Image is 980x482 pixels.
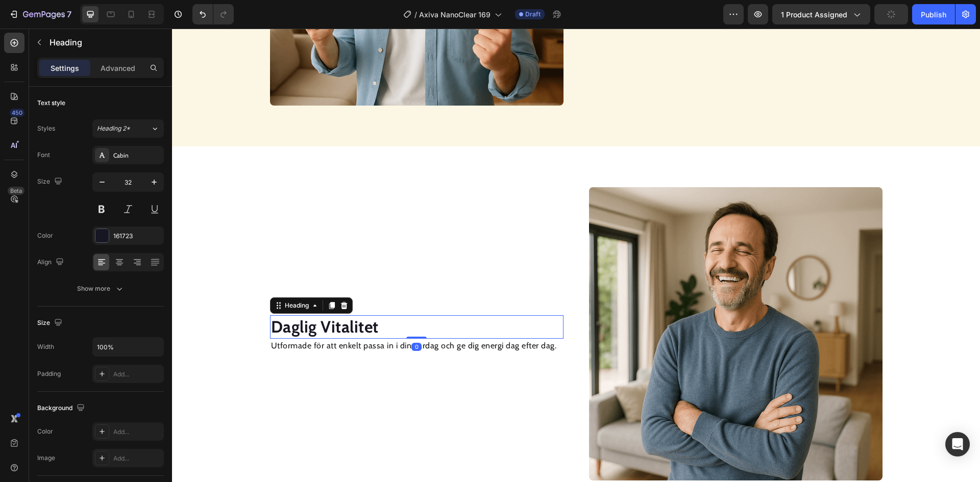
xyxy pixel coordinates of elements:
[37,231,53,240] div: Color
[37,369,61,378] div: Padding
[912,4,955,24] button: Publish
[113,427,161,437] div: Add...
[37,342,54,351] div: Width
[37,256,66,269] div: Align
[945,432,970,456] div: Open Intercom Messenger
[113,232,161,241] div: 161723
[37,427,53,436] div: Color
[8,187,24,195] div: Beta
[772,4,870,24] button: 1 product assigned
[37,124,55,133] div: Styles
[192,4,234,24] div: Undo/Redo
[10,109,24,117] div: 450
[93,338,163,356] input: Auto
[50,36,160,48] p: Heading
[37,175,64,189] div: Size
[97,124,130,133] span: Heading 2*
[37,401,87,415] div: Background
[37,280,164,298] button: Show more
[239,314,250,322] div: 0
[921,9,946,20] div: Publish
[113,370,161,379] div: Add...
[51,63,79,73] p: Settings
[77,284,125,294] div: Show more
[113,151,161,160] div: Cabin
[99,311,390,323] p: Utformade för att enkelt passa in i din vardag och ge dig energi dag efter dag.
[4,4,76,24] button: 7
[37,316,64,330] div: Size
[172,29,980,482] iframe: Design area
[67,8,71,20] p: 7
[37,150,50,160] div: Font
[419,9,491,20] span: Axiva NanoClear 169
[101,63,135,73] p: Advanced
[37,98,65,108] div: Text style
[92,119,164,138] button: Heading 2*
[414,9,417,20] span: /
[417,159,710,452] img: gempages_568255358464689193-830e2e03-06fd-4907-9f5c-b78c8b8dc005.png
[525,10,541,19] span: Draft
[37,453,55,463] div: Image
[113,454,161,463] div: Add...
[781,9,847,20] span: 1 product assigned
